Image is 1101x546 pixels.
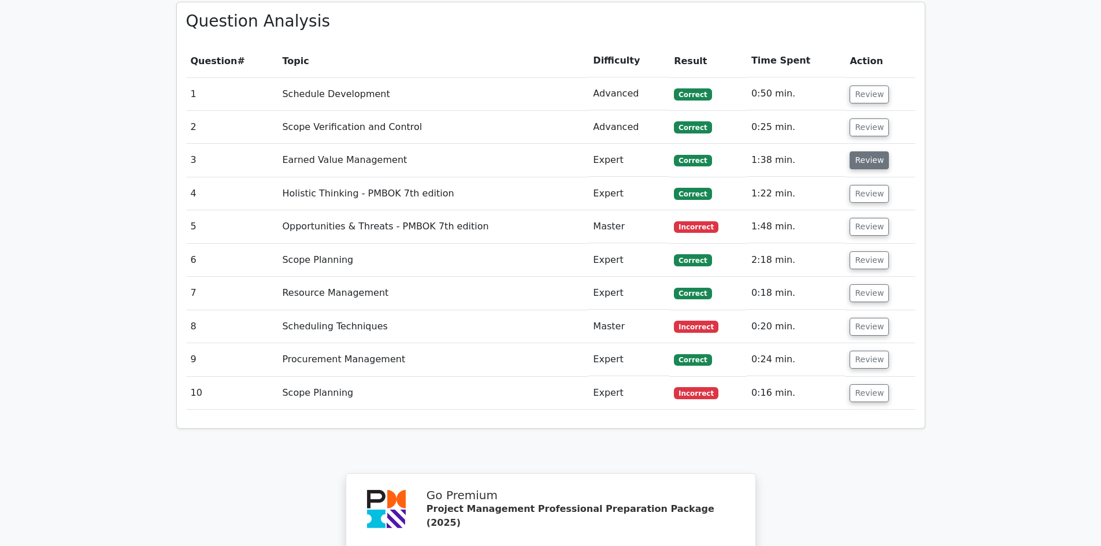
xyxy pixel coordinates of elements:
td: Scope Verification and Control [277,111,588,144]
span: Correct [674,354,711,366]
button: Review [850,384,889,402]
th: Action [845,44,915,77]
td: Earned Value Management [277,144,588,177]
td: 1:48 min. [747,210,846,243]
td: Holistic Thinking - PMBOK 7th edition [277,177,588,210]
td: 1 [186,77,278,110]
td: 2 [186,111,278,144]
span: Correct [674,121,711,133]
td: 2:18 min. [747,244,846,277]
span: Correct [674,254,711,266]
td: Expert [588,244,669,277]
td: Scheduling Techniques [277,310,588,343]
button: Review [850,351,889,369]
td: Expert [588,343,669,376]
td: 7 [186,277,278,310]
td: 0:16 min. [747,377,846,410]
th: Difficulty [588,44,669,77]
td: Expert [588,144,669,177]
td: Advanced [588,111,669,144]
button: Review [850,86,889,103]
button: Review [850,251,889,269]
td: 8 [186,310,278,343]
td: 0:18 min. [747,277,846,310]
td: 6 [186,244,278,277]
td: Resource Management [277,277,588,310]
button: Review [850,318,889,336]
button: Review [850,151,889,169]
button: Review [850,218,889,236]
td: 0:25 min. [747,111,846,144]
td: Opportunities & Threats - PMBOK 7th edition [277,210,588,243]
th: Result [669,44,747,77]
td: Expert [588,277,669,310]
td: Expert [588,377,669,410]
span: Incorrect [674,221,718,233]
td: 0:50 min. [747,77,846,110]
th: # [186,44,278,77]
td: 3 [186,144,278,177]
td: 0:24 min. [747,343,846,376]
td: 0:20 min. [747,310,846,343]
button: Review [850,118,889,136]
span: Correct [674,88,711,100]
td: Scope Planning [277,377,588,410]
td: 5 [186,210,278,243]
h3: Question Analysis [186,12,915,31]
td: Procurement Management [277,343,588,376]
span: Incorrect [674,387,718,399]
td: 10 [186,377,278,410]
td: Advanced [588,77,669,110]
td: 1:22 min. [747,177,846,210]
button: Review [850,284,889,302]
span: Question [191,55,238,66]
td: Master [588,210,669,243]
td: Expert [588,177,669,210]
span: Correct [674,155,711,166]
td: 1:38 min. [747,144,846,177]
button: Review [850,185,889,203]
span: Incorrect [674,321,718,332]
td: Schedule Development [277,77,588,110]
span: Correct [674,188,711,199]
th: Topic [277,44,588,77]
td: Scope Planning [277,244,588,277]
td: 9 [186,343,278,376]
td: Master [588,310,669,343]
th: Time Spent [747,44,846,77]
span: Correct [674,288,711,299]
td: 4 [186,177,278,210]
